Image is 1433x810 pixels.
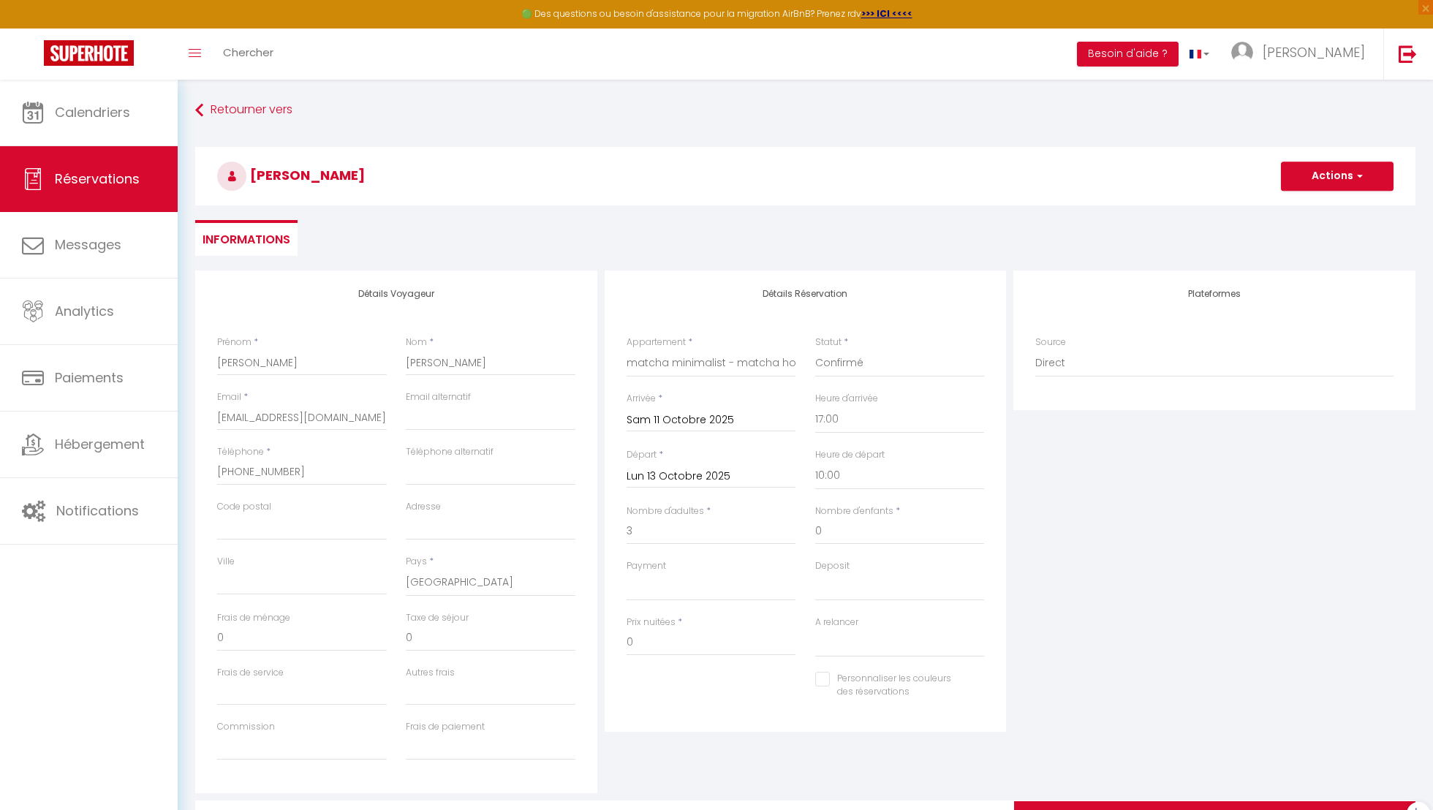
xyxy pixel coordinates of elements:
[627,336,686,349] label: Appartement
[1035,289,1394,299] h4: Plateformes
[55,235,121,254] span: Messages
[217,336,252,349] label: Prénom
[627,289,985,299] h4: Détails Réservation
[406,611,469,625] label: Taxe de séjour
[55,103,130,121] span: Calendriers
[1077,42,1179,67] button: Besoin d'aide ?
[217,720,275,734] label: Commission
[217,555,235,569] label: Ville
[44,40,134,66] img: Super Booking
[815,392,878,406] label: Heure d'arrivée
[195,220,298,256] li: Informations
[1399,45,1417,63] img: logout
[627,504,704,518] label: Nombre d'adultes
[223,45,273,60] span: Chercher
[55,435,145,453] span: Hébergement
[815,336,842,349] label: Statut
[217,611,290,625] label: Frais de ménage
[212,29,284,80] a: Chercher
[861,7,912,20] a: >>> ICI <<<<
[406,445,494,459] label: Téléphone alternatif
[406,555,427,569] label: Pays
[1231,42,1253,64] img: ...
[1263,43,1365,61] span: [PERSON_NAME]
[815,504,893,518] label: Nombre d'enfants
[406,336,427,349] label: Nom
[815,448,885,462] label: Heure de départ
[217,166,365,184] span: [PERSON_NAME]
[1281,162,1394,191] button: Actions
[55,368,124,387] span: Paiements
[217,289,575,299] h4: Détails Voyageur
[406,390,471,404] label: Email alternatif
[55,170,140,188] span: Réservations
[815,616,858,629] label: A relancer
[195,97,1415,124] a: Retourner vers
[627,559,666,573] label: Payment
[217,500,271,514] label: Code postal
[815,559,850,573] label: Deposit
[217,666,284,680] label: Frais de service
[1220,29,1383,80] a: ... [PERSON_NAME]
[217,445,264,459] label: Téléphone
[1035,336,1066,349] label: Source
[627,448,657,462] label: Départ
[406,500,441,514] label: Adresse
[55,302,114,320] span: Analytics
[56,501,139,520] span: Notifications
[627,392,656,406] label: Arrivée
[406,720,485,734] label: Frais de paiement
[406,666,455,680] label: Autres frais
[217,390,241,404] label: Email
[627,616,676,629] label: Prix nuitées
